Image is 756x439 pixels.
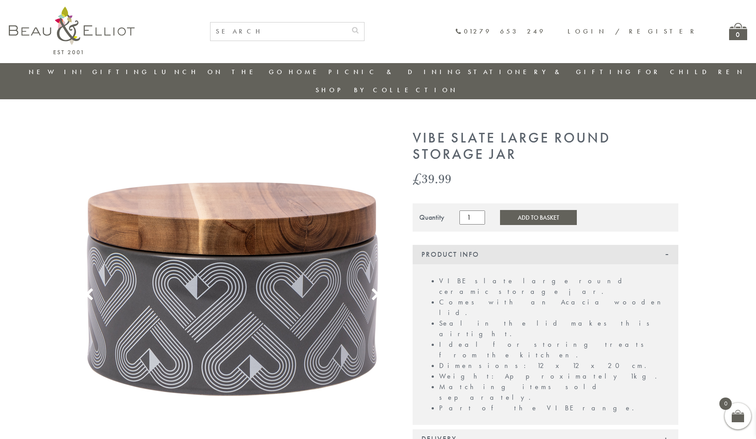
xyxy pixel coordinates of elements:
[468,68,633,76] a: Stationery & Gifting
[29,68,88,76] a: New in!
[413,169,451,188] bdi: 39.99
[413,169,421,188] span: £
[289,68,324,76] a: Home
[719,398,732,410] span: 0
[78,130,387,439] img: VIBE Slate Large Round Storage Jar
[729,23,747,40] a: 0
[455,28,545,35] a: 01279 653 249
[568,27,698,36] a: Login / Register
[439,360,669,371] li: Dimensions: 12 x 12 x 20 cm.
[413,245,678,264] div: Product Info
[92,68,150,76] a: Gifting
[439,403,669,413] li: Part of the VIBE range.
[459,210,485,225] input: Product quantity
[211,23,346,41] input: SEARCH
[439,371,669,382] li: Weight: Approximately 1kg.
[439,276,669,297] li: VIBE slate large round ceramic storage jar.
[9,7,135,54] img: logo
[328,68,463,76] a: Picnic & Dining
[638,68,745,76] a: For Children
[419,214,444,221] div: Quantity
[154,68,285,76] a: Lunch On The Go
[439,339,669,360] li: Ideal for storing treats from the kitchen.
[439,318,669,339] li: Seal in the lid makes this airtight.
[413,130,678,163] h1: Vibe Slate Large Round Storage Jar
[439,382,669,403] li: Matching items sold separately.
[500,210,577,225] button: Add to Basket
[439,297,669,318] li: Comes with an Acacia wooden lid.
[316,86,458,94] a: Shop by collection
